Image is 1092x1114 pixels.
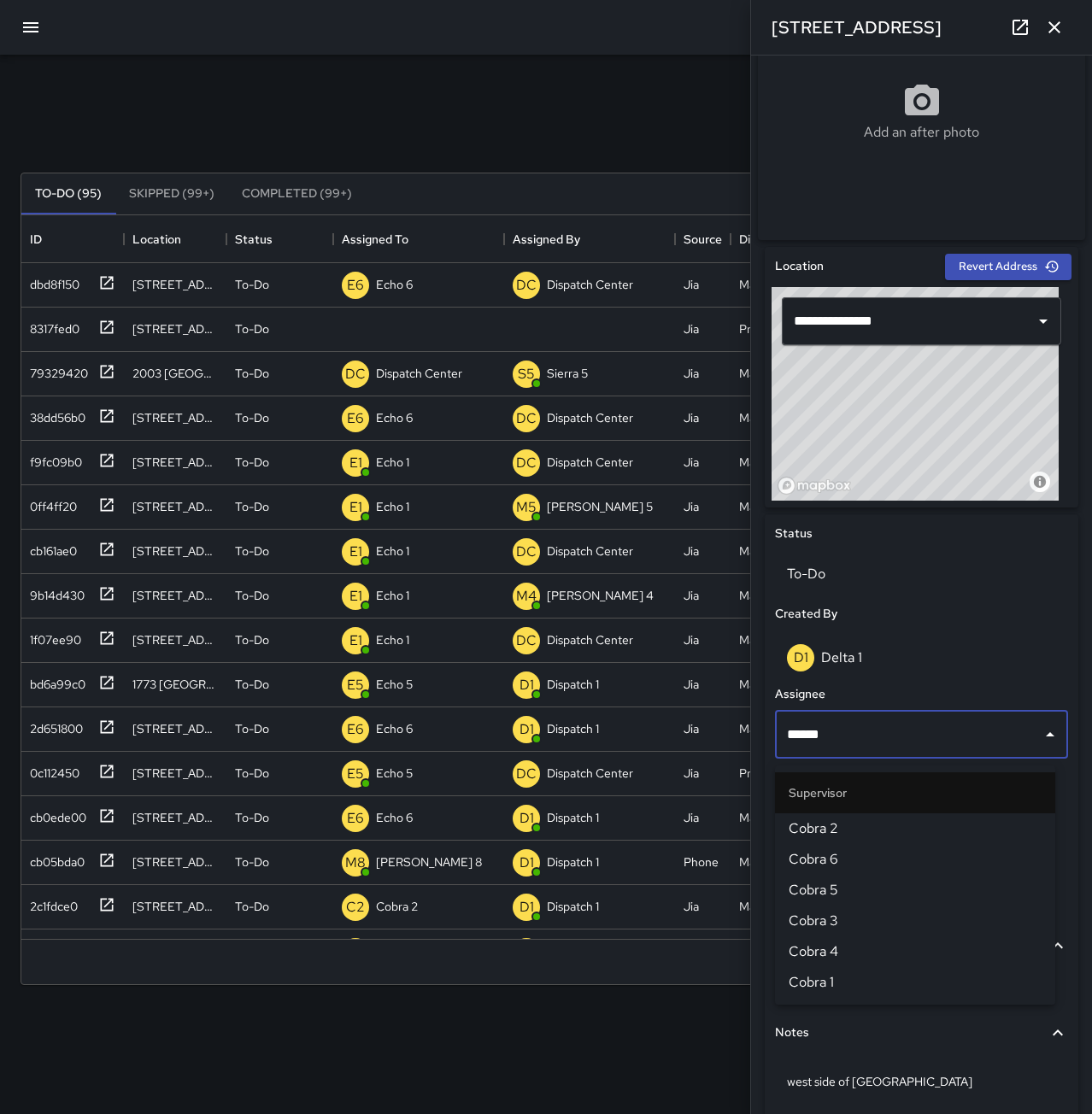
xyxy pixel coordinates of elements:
span: Cobra 4 [789,941,1042,962]
p: To-Do [235,454,269,471]
p: Dispatch 1 [547,720,599,737]
p: Dispatch 1 [547,853,599,871]
p: Echo 6 [376,809,413,826]
div: Source [684,215,722,263]
div: Maintenance [739,276,808,293]
div: Maintenance [739,365,808,382]
span: Cobra 3 [789,911,1042,931]
div: 9b14d430 [23,580,85,604]
div: 457 17th Street [132,320,218,337]
p: DC [516,764,537,784]
p: DC [516,630,537,651]
div: Maintenance [739,853,808,871]
button: To-Do (95) [21,173,115,214]
p: To-Do [235,365,269,382]
p: To-Do [235,276,269,293]
div: Maintenance [739,676,808,693]
p: D1 [520,808,534,829]
p: S5 [518,364,535,384]
p: Echo 6 [376,409,413,426]
div: 977241c0 [23,935,83,959]
p: To-Do [235,631,269,648]
div: Jia [684,365,699,382]
p: D1 [520,719,534,740]
p: Echo 5 [376,765,413,782]
p: [PERSON_NAME] 4 [547,587,654,604]
div: 0c112450 [23,758,79,782]
div: 2d651800 [23,713,83,737]
p: M8 [345,853,366,873]
div: 38dd56b0 [23,402,85,426]
div: Jia [684,320,699,337]
p: Dispatch 1 [547,809,599,826]
p: Echo 1 [376,631,409,648]
p: E6 [347,275,364,296]
div: Jia [684,676,699,693]
p: E5 [347,764,364,784]
div: Source [675,215,731,263]
p: Dispatch Center [547,276,633,293]
div: Phone [684,853,719,871]
div: 146 Grand Avenue [132,498,218,515]
div: Jia [684,409,699,426]
div: Assigned By [504,215,675,263]
div: 562 14th Street [132,809,218,826]
div: 1776 Broadway [132,276,218,293]
p: DC [345,364,366,384]
div: Jia [684,765,699,782]
div: 1773 Broadway [132,676,218,693]
p: To-Do [235,587,269,604]
div: Jia [684,498,699,515]
p: [PERSON_NAME] 5 [547,498,653,515]
div: 8317fed0 [23,314,79,337]
p: Dispatch Center [376,365,462,382]
div: 521 19th Street [132,853,218,871]
p: E6 [347,719,364,740]
p: Echo 6 [376,720,413,737]
button: Completed (99+) [228,173,366,214]
div: 2003 Telegraph Avenue [132,365,218,382]
div: bd6a99c0 [23,669,85,693]
div: Jia [684,276,699,293]
div: Maintenance [739,809,808,826]
p: To-Do [235,409,269,426]
div: Pressure Washing [739,765,829,782]
p: M4 [516,586,537,607]
p: E5 [347,675,364,695]
p: Dispatch 1 [547,676,599,693]
div: cb05bda0 [23,847,85,871]
p: To-Do [235,720,269,737]
div: 806 Washington Street [132,542,218,560]
li: Supervisor [775,772,1055,813]
div: Maintenance [739,454,808,471]
span: Cobra 2 [789,818,1042,839]
p: Cobra 2 [376,898,418,915]
div: Maintenance [739,898,808,915]
p: Dispatch Center [547,409,633,426]
p: To-Do [235,676,269,693]
div: Jia [684,454,699,471]
p: Dispatch 1 [547,898,599,915]
p: Echo 5 [376,676,413,693]
div: Maintenance [739,587,808,604]
p: E6 [347,408,364,429]
p: E1 [349,630,362,651]
div: Maintenance [739,498,808,515]
div: Location [124,215,226,263]
div: 1618 Telegraph Avenue [132,720,218,737]
p: D1 [520,853,534,873]
div: Assigned To [342,215,408,263]
p: E6 [347,808,364,829]
p: To-Do [235,542,269,560]
p: Echo 1 [376,542,409,560]
div: 415 West Grand Avenue [132,898,218,915]
div: 79329420 [23,358,88,382]
div: f9fc09b0 [23,447,82,471]
p: E1 [349,497,362,518]
p: DC [516,542,537,562]
div: 1245 Broadway [132,631,218,648]
div: Maintenance [739,720,808,737]
p: Dispatch Center [547,765,633,782]
div: dbd8f150 [23,269,79,293]
span: Cobra 1 [789,972,1042,993]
